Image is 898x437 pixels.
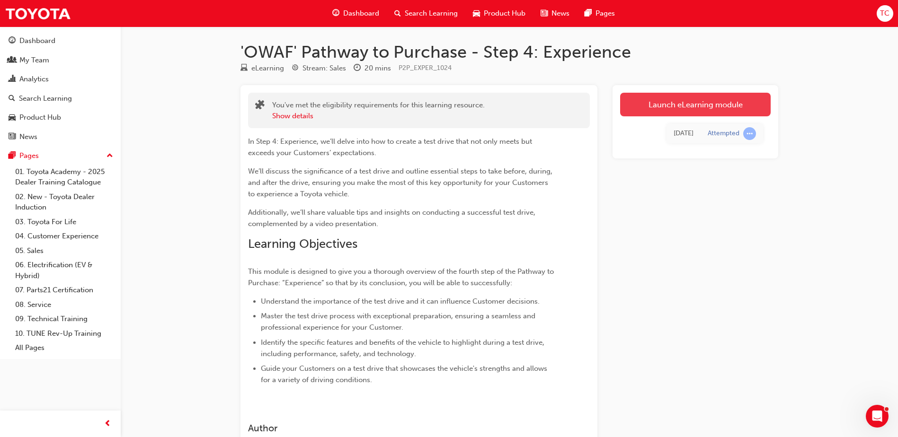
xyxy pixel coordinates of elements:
span: TC [880,8,889,19]
span: We’ll discuss the significance of a test drive and outline essential steps to take before, during... [248,167,554,198]
a: Analytics [4,70,117,88]
button: TC [877,5,893,22]
span: This module is designed to give you a thorough overview of the fourth step of the Pathway to Purc... [248,267,556,287]
span: news-icon [541,8,548,19]
a: search-iconSearch Learning [387,4,465,23]
button: Pages [4,147,117,165]
h1: 'OWAF' Pathway to Purchase - Step 4: Experience [240,42,778,62]
span: News [551,8,569,19]
a: Dashboard [4,32,117,50]
span: learningResourceType_ELEARNING-icon [240,64,248,73]
div: Duration [354,62,391,74]
div: Pages [19,150,39,161]
a: 06. Electrification (EV & Hybrid) [11,258,117,283]
a: 03. Toyota For Life [11,215,117,229]
a: All Pages [11,341,117,355]
span: news-icon [9,133,16,141]
a: 02. New - Toyota Dealer Induction [11,190,117,215]
div: Product Hub [19,112,61,123]
div: You've met the eligibility requirements for this learning resource. [272,100,485,121]
a: guage-iconDashboard [325,4,387,23]
div: Dashboard [19,35,55,46]
span: chart-icon [9,75,16,84]
span: Guide your Customers on a test drive that showcases the vehicle's strengths and allows for a vari... [261,364,549,384]
span: guage-icon [9,37,16,45]
span: people-icon [9,56,16,65]
div: eLearning [251,63,284,74]
a: pages-iconPages [577,4,622,23]
span: target-icon [292,64,299,73]
div: Attempted [708,129,739,138]
span: Master the test drive process with exceptional preparation, ensuring a seamless and professional ... [261,312,537,332]
div: 20 mins [365,63,391,74]
div: My Team [19,55,49,66]
button: DashboardMy TeamAnalyticsSearch LearningProduct HubNews [4,30,117,147]
span: search-icon [394,8,401,19]
span: clock-icon [354,64,361,73]
a: 01. Toyota Academy - 2025 Dealer Training Catalogue [11,165,117,190]
span: learningRecordVerb_ATTEMPT-icon [743,127,756,140]
span: pages-icon [585,8,592,19]
span: search-icon [9,95,15,103]
span: Additionally, we’ll share valuable tips and insights on conducting a successful test drive, compl... [248,208,537,228]
span: Learning Objectives [248,236,357,251]
div: Mon Aug 18 2025 12:59:24 GMT+1000 (Australian Eastern Standard Time) [674,128,694,139]
div: Type [240,62,284,74]
a: Product Hub [4,109,117,126]
span: car-icon [9,114,16,122]
button: Show details [272,111,313,122]
a: 08. Service [11,297,117,312]
span: In Step 4: Experience, we’ll delve into how to create a test drive that not only meets but exceed... [248,137,534,157]
div: Stream [292,62,346,74]
span: Learning resource code [399,64,452,72]
span: puzzle-icon [255,101,265,112]
a: My Team [4,52,117,69]
span: up-icon [107,150,113,162]
iframe: Intercom live chat [866,405,889,428]
span: Understand the importance of the test drive and it can influence Customer decisions. [261,297,540,306]
div: News [19,131,37,142]
img: Trak [5,3,71,24]
a: 04. Customer Experience [11,229,117,244]
span: Product Hub [484,8,525,19]
a: car-iconProduct Hub [465,4,533,23]
span: Search Learning [405,8,458,19]
div: Search Learning [19,93,72,104]
a: Search Learning [4,90,117,107]
span: guage-icon [332,8,339,19]
span: Dashboard [343,8,379,19]
a: 07. Parts21 Certification [11,283,117,297]
h3: Author [248,423,556,434]
span: prev-icon [104,418,111,430]
span: Pages [596,8,615,19]
a: 05. Sales [11,244,117,258]
a: 10. TUNE Rev-Up Training [11,326,117,341]
a: News [4,128,117,146]
span: car-icon [473,8,480,19]
div: Analytics [19,74,49,85]
a: 09. Technical Training [11,312,117,326]
span: pages-icon [9,152,16,160]
a: news-iconNews [533,4,577,23]
a: Launch eLearning module [620,93,771,116]
span: Identify the specific features and benefits of the vehicle to highlight during a test drive, incl... [261,338,546,358]
div: Stream: Sales [302,63,346,74]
